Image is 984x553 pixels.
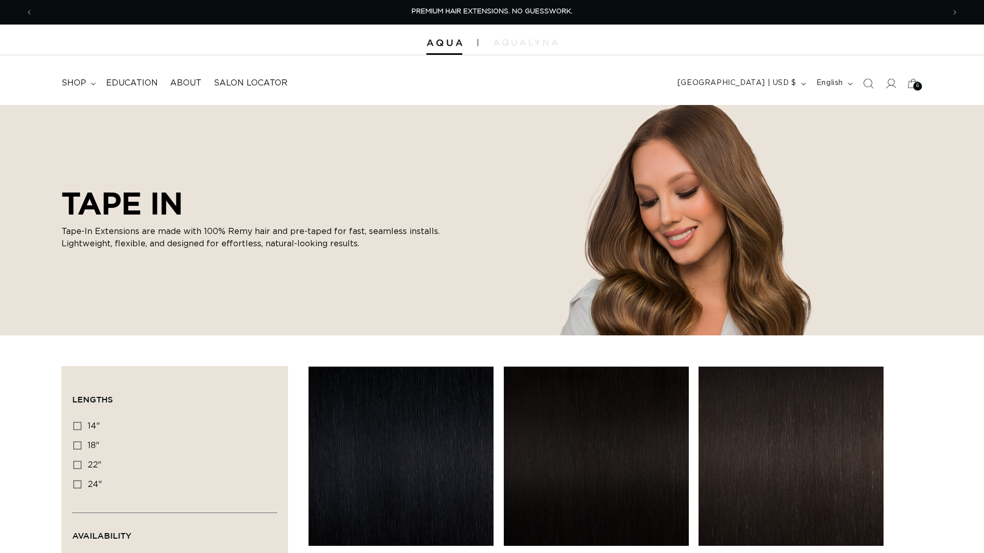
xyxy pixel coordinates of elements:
summary: Availability (0 selected) [72,513,277,550]
summary: shop [55,72,100,95]
span: 22" [88,461,101,469]
span: [GEOGRAPHIC_DATA] | USD $ [678,78,796,89]
a: Salon Locator [208,72,294,95]
span: English [816,78,843,89]
span: Salon Locator [214,78,288,89]
p: Tape-In Extensions are made with 100% Remy hair and pre-taped for fast, seamless installs. Lightw... [61,225,451,250]
span: Availability [72,531,131,540]
button: Next announcement [944,3,966,22]
button: [GEOGRAPHIC_DATA] | USD $ [671,74,810,93]
summary: Lengths (0 selected) [72,377,277,414]
h2: TAPE IN [61,185,451,221]
img: aqualyna.com [494,39,558,46]
span: 24" [88,480,102,488]
a: About [164,72,208,95]
span: Education [106,78,158,89]
button: Previous announcement [18,3,40,22]
summary: Search [857,72,879,95]
span: PREMIUM HAIR EXTENSIONS. NO GUESSWORK. [412,8,572,15]
span: Lengths [72,395,113,404]
span: 6 [916,82,919,91]
span: About [170,78,201,89]
a: Education [100,72,164,95]
img: Aqua Hair Extensions [426,39,462,47]
span: 18" [88,441,99,450]
span: shop [61,78,86,89]
span: 14" [88,422,100,430]
button: English [810,74,857,93]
